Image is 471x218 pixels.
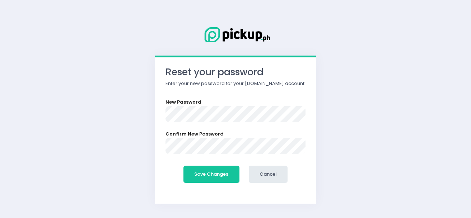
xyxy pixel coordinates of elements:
[165,80,306,87] p: Enter your new password for your [DOMAIN_NAME] account.
[165,131,224,138] label: Confirm New Password
[200,26,271,44] img: Logo
[165,99,201,106] label: New Password
[244,162,293,186] a: Cancel
[165,67,306,78] h3: Reset your password
[249,166,288,183] button: Cancel
[183,166,239,183] button: Save Changes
